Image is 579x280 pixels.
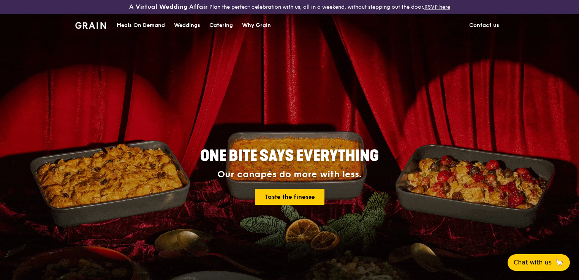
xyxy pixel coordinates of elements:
[514,258,552,267] span: Chat with us
[75,13,106,36] a: GrainGrain
[242,14,271,37] div: Why Grain
[424,4,450,10] a: RSVP here
[237,14,275,37] a: Why Grain
[174,14,200,37] div: Weddings
[255,189,324,205] a: Taste the finesse
[169,14,205,37] a: Weddings
[508,254,570,271] button: Chat with us🦙
[96,3,482,11] div: Plan the perfect celebration with us, all in a weekend, without stepping out the door.
[205,14,237,37] a: Catering
[129,3,208,11] h3: A Virtual Wedding Affair
[209,14,233,37] div: Catering
[117,14,165,37] div: Meals On Demand
[465,14,504,37] a: Contact us
[75,22,106,29] img: Grain
[200,147,379,165] span: ONE BITE SAYS EVERYTHING
[153,169,426,180] div: Our canapés do more with less.
[555,258,564,267] span: 🦙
